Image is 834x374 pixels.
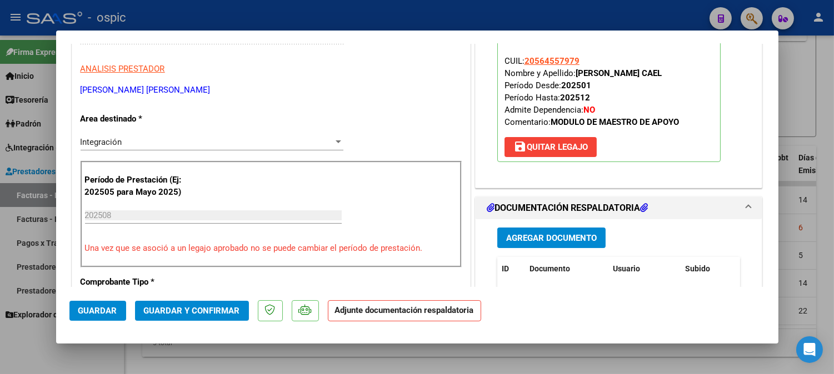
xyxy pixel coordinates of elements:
span: Subido [685,264,710,273]
strong: NO [583,105,595,115]
button: Guardar [69,301,126,321]
span: Guardar [78,306,117,316]
strong: MODULO DE MAESTRO DE APOYO [551,117,679,127]
p: Período de Prestación (Ej: 202505 para Mayo 2025) [85,174,197,199]
button: Agregar Documento [497,228,606,248]
p: Legajo preaprobado para Período de Prestación: [497,14,721,162]
span: Guardar y Confirmar [144,306,240,316]
datatable-header-cell: Subido [681,257,736,281]
mat-expansion-panel-header: DOCUMENTACIÓN RESPALDATORIA [476,197,762,219]
h1: DOCUMENTACIÓN RESPALDATORIA [487,201,648,215]
button: Quitar Legajo [505,137,597,157]
strong: [PERSON_NAME] CAEL [576,68,662,78]
span: Documento [530,264,570,273]
span: Agregar Documento [506,233,597,243]
span: Integración [81,137,122,147]
button: Guardar y Confirmar [135,301,249,321]
p: [PERSON_NAME] [PERSON_NAME] [81,84,462,97]
datatable-header-cell: Usuario [608,257,681,281]
datatable-header-cell: Documento [525,257,608,281]
span: CUIL: Nombre y Apellido: Período Desde: Período Hasta: Admite Dependencia: [505,56,679,127]
strong: 202512 [560,93,590,103]
mat-icon: save [513,140,527,153]
datatable-header-cell: ID [497,257,525,281]
p: Comprobante Tipo * [81,276,195,289]
span: Quitar Legajo [513,142,588,152]
span: Usuario [613,264,640,273]
div: Open Intercom Messenger [796,336,823,363]
span: Comentario: [505,117,679,127]
span: ANALISIS PRESTADOR [81,64,165,74]
span: 20564557979 [525,56,580,66]
strong: Adjunte documentación respaldatoria [335,305,474,315]
span: ID [502,264,509,273]
p: Area destinado * [81,113,195,125]
p: Una vez que se asoció a un legajo aprobado no se puede cambiar el período de prestación. [85,242,457,255]
strong: 202501 [561,80,591,90]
